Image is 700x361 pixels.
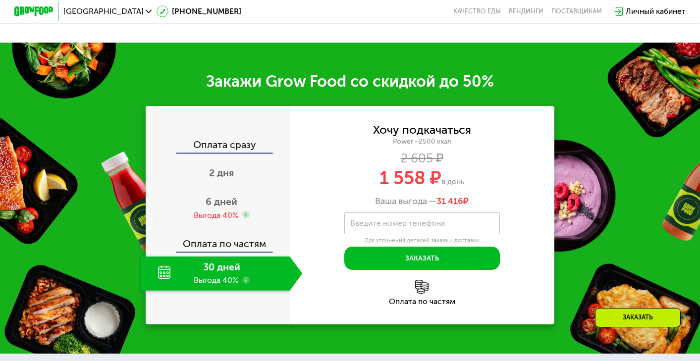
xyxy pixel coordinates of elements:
a: Качество еды [453,7,501,15]
span: [GEOGRAPHIC_DATA] [63,7,144,15]
div: Ваша выгода — [290,196,554,207]
div: Power ~2500 ккал [290,137,554,146]
div: Для уточнения деталей заказа и доставки [344,237,500,244]
div: Хочу подкачаться [373,125,471,136]
div: Личный кабинет [626,5,686,17]
div: Заказать [595,308,681,327]
span: 2 дня [209,167,234,179]
img: l6xcnZfty9opOoJh.png [415,280,429,293]
div: поставщикам [551,7,602,15]
span: 1 558 ₽ [379,167,441,189]
div: 2 605 ₽ [290,153,554,164]
span: в день [441,177,465,186]
a: [PHONE_NUMBER] [157,5,241,17]
label: Введите номер телефона [350,221,445,226]
div: Оплата по частям [290,298,554,306]
div: Оплата по частям [147,229,289,252]
a: Вендинги [509,7,543,15]
button: Заказать [344,247,500,270]
div: Оплата сразу [147,140,289,153]
div: Выгода 40% [194,210,238,221]
span: 31 416 [436,196,463,206]
span: ₽ [436,196,469,207]
span: 6 дней [206,196,237,207]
